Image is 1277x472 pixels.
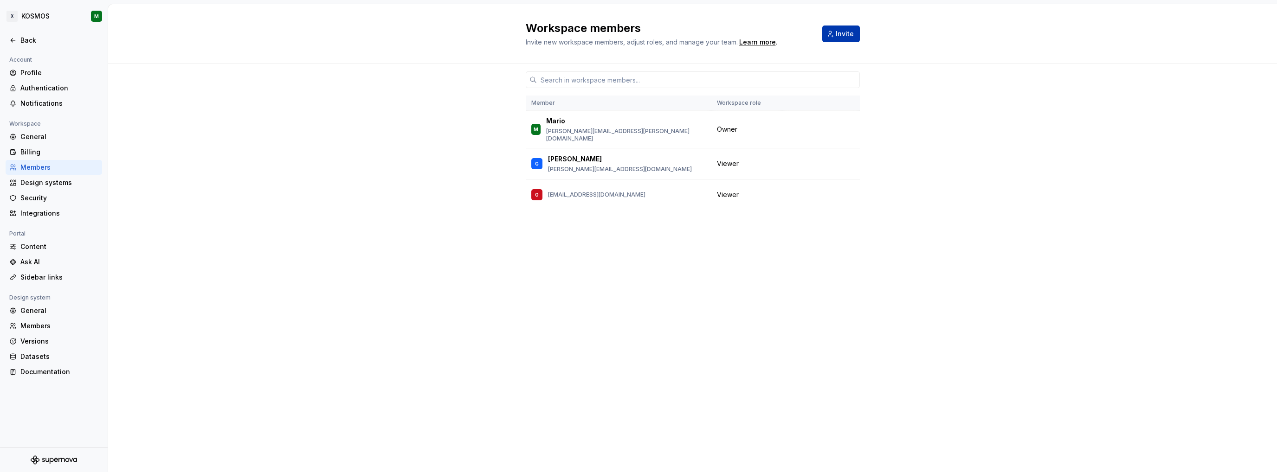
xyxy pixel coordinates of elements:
a: Documentation [6,364,102,379]
p: Mario [546,116,565,126]
span: Owner [717,125,737,134]
a: Authentication [6,81,102,96]
a: Sidebar links [6,270,102,285]
div: X [6,11,18,22]
div: O [535,190,539,199]
div: General [20,306,98,315]
span: Invite new workspace members, adjust roles, and manage your team. [526,38,738,46]
div: Sidebar links [20,273,98,282]
div: Security [20,193,98,203]
a: Content [6,239,102,254]
div: Billing [20,147,98,157]
div: KOSMOS [21,12,50,21]
button: Invite [822,26,860,42]
span: Viewer [717,190,739,199]
a: General [6,303,102,318]
div: Portal [6,228,29,239]
th: Workspace role [711,96,782,111]
a: Members [6,319,102,333]
div: Members [20,321,98,331]
div: General [20,132,98,141]
div: Account [6,54,36,65]
a: Versions [6,334,102,349]
span: . [738,39,777,46]
a: Ask AI [6,255,102,269]
div: G [535,159,539,168]
div: Workspace [6,118,45,129]
svg: Supernova Logo [31,455,77,465]
a: Learn more [739,38,776,47]
a: Notifications [6,96,102,111]
div: Notifications [20,99,98,108]
p: [PERSON_NAME][EMAIL_ADDRESS][PERSON_NAME][DOMAIN_NAME] [546,128,706,142]
div: M [94,13,99,20]
div: Back [20,36,98,45]
span: Invite [836,29,854,38]
a: Security [6,191,102,205]
div: Content [20,242,98,251]
a: Billing [6,145,102,159]
div: Profile [20,68,98,77]
p: [PERSON_NAME][EMAIL_ADDRESS][DOMAIN_NAME] [548,166,692,173]
div: Design system [6,292,54,303]
div: Ask AI [20,257,98,267]
div: Integrations [20,209,98,218]
div: Members [20,163,98,172]
div: Datasets [20,352,98,361]
div: Authentication [20,83,98,93]
div: Documentation [20,367,98,376]
div: Design systems [20,178,98,187]
div: M [534,125,538,134]
h2: Workspace members [526,21,811,36]
a: General [6,129,102,144]
th: Member [526,96,711,111]
a: Design systems [6,175,102,190]
a: Members [6,160,102,175]
p: [EMAIL_ADDRESS][DOMAIN_NAME] [548,191,645,198]
input: Search in workspace members... [537,71,860,88]
div: Versions [20,337,98,346]
p: [PERSON_NAME] [548,154,602,164]
a: Integrations [6,206,102,221]
a: Back [6,33,102,48]
span: Viewer [717,159,739,168]
button: XKOSMOSM [2,6,106,26]
a: Datasets [6,349,102,364]
a: Profile [6,65,102,80]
